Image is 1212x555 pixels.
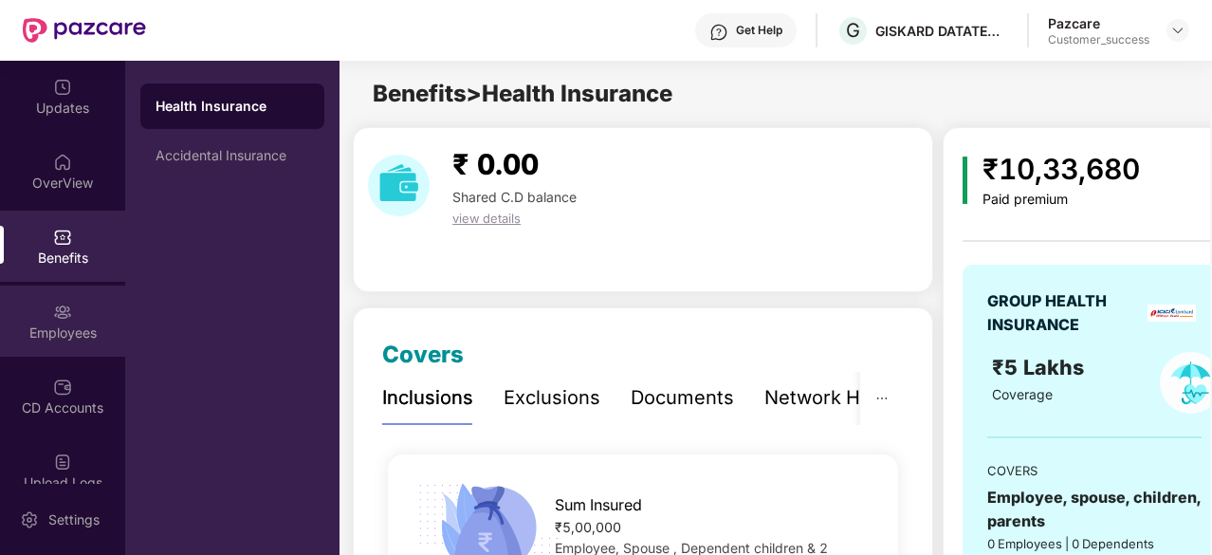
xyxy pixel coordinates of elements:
[452,211,521,226] span: view details
[631,383,734,413] div: Documents
[555,517,874,538] div: ₹5,00,000
[846,19,860,42] span: G
[987,534,1202,553] div: 0 Employees | 0 Dependents
[1170,23,1185,38] img: svg+xml;base64,PHN2ZyBpZD0iRHJvcGRvd24tMzJ4MzIiIHhtbG5zPSJodHRwOi8vd3d3LnczLm9yZy8yMDAwL3N2ZyIgd2...
[555,493,642,517] span: Sum Insured
[992,386,1053,402] span: Coverage
[875,22,1008,40] div: GISKARD DATATECH PRIVATE LIMITED
[53,453,72,472] img: svg+xml;base64,PHN2ZyBpZD0iVXBsb2FkX0xvZ3MiIGRhdGEtbmFtZT0iVXBsb2FkIExvZ3MiIHhtbG5zPSJodHRwOi8vd3...
[156,97,309,116] div: Health Insurance
[53,303,72,322] img: svg+xml;base64,PHN2ZyBpZD0iRW1wbG95ZWVzIiB4bWxucz0iaHR0cDovL3d3dy53My5vcmcvMjAwMC9zdmciIHdpZHRoPS...
[382,341,464,368] span: Covers
[53,378,72,397] img: svg+xml;base64,PHN2ZyBpZD0iQ0RfQWNjb3VudHMiIGRhdGEtbmFtZT0iQ0QgQWNjb3VudHMiIHhtbG5zPSJodHRwOi8vd3...
[709,23,728,42] img: svg+xml;base64,PHN2ZyBpZD0iSGVscC0zMngzMiIgeG1sbnM9Imh0dHA6Ly93d3cudzMub3JnLzIwMDAvc3ZnIiB3aWR0aD...
[982,147,1140,192] div: ₹10,33,680
[1048,32,1149,47] div: Customer_success
[987,289,1141,337] div: GROUP HEALTH INSURANCE
[982,192,1140,208] div: Paid premium
[987,461,1202,480] div: COVERS
[156,148,309,163] div: Accidental Insurance
[23,18,146,43] img: New Pazcare Logo
[452,147,539,181] span: ₹ 0.00
[368,155,430,216] img: download
[53,153,72,172] img: svg+xml;base64,PHN2ZyBpZD0iSG9tZSIgeG1sbnM9Imh0dHA6Ly93d3cudzMub3JnLzIwMDAvc3ZnIiB3aWR0aD0iMjAiIG...
[860,372,904,424] button: ellipsis
[987,486,1202,533] div: Employee, spouse, children, parents
[963,157,967,204] img: icon
[764,383,930,413] div: Network Hospitals
[373,80,672,107] span: Benefits > Health Insurance
[382,383,473,413] div: Inclusions
[736,23,782,38] div: Get Help
[1048,14,1149,32] div: Pazcare
[53,78,72,97] img: svg+xml;base64,PHN2ZyBpZD0iVXBkYXRlZCIgeG1sbnM9Imh0dHA6Ly93d3cudzMub3JnLzIwMDAvc3ZnIiB3aWR0aD0iMj...
[20,510,39,529] img: svg+xml;base64,PHN2ZyBpZD0iU2V0dGluZy0yMHgyMCIgeG1sbnM9Imh0dHA6Ly93d3cudzMub3JnLzIwMDAvc3ZnIiB3aW...
[452,189,577,205] span: Shared C.D balance
[53,228,72,247] img: svg+xml;base64,PHN2ZyBpZD0iQmVuZWZpdHMiIHhtbG5zPSJodHRwOi8vd3d3LnczLm9yZy8yMDAwL3N2ZyIgd2lkdGg9Ij...
[43,510,105,529] div: Settings
[504,383,600,413] div: Exclusions
[875,392,889,405] span: ellipsis
[992,355,1090,379] span: ₹5 Lakhs
[1148,305,1196,322] img: insurerLogo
